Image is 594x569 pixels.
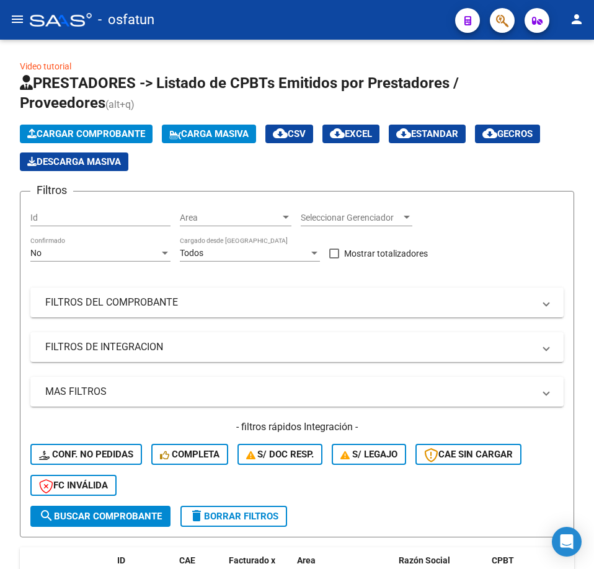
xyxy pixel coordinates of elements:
span: - osfatun [98,6,154,33]
mat-icon: menu [10,12,25,27]
button: CAE SIN CARGAR [415,444,521,465]
button: Carga Masiva [162,125,256,143]
mat-icon: cloud_download [396,126,411,141]
h4: - filtros rápidos Integración - [30,420,564,434]
app-download-masive: Descarga masiva de comprobantes (adjuntos) [20,152,128,171]
button: Conf. no pedidas [30,444,142,465]
button: Gecros [475,125,540,143]
span: PRESTADORES -> Listado de CPBTs Emitidos por Prestadores / Proveedores [20,74,459,112]
span: Completa [160,449,219,460]
mat-expansion-panel-header: MAS FILTROS [30,377,564,407]
button: S/ legajo [332,444,406,465]
mat-expansion-panel-header: FILTROS DEL COMPROBANTE [30,288,564,317]
mat-panel-title: FILTROS DEL COMPROBANTE [45,296,534,309]
button: FC Inválida [30,475,117,496]
span: Area [297,555,316,565]
h3: Filtros [30,182,73,199]
span: CPBT [492,555,514,565]
mat-icon: cloud_download [330,126,345,141]
span: Estandar [396,128,458,139]
mat-icon: person [569,12,584,27]
span: No [30,248,42,258]
mat-icon: search [39,508,54,523]
button: Cargar Comprobante [20,125,153,143]
span: Seleccionar Gerenciador [301,213,401,223]
mat-icon: cloud_download [482,126,497,141]
span: Cargar Comprobante [27,128,145,139]
mat-icon: cloud_download [273,126,288,141]
span: Conf. no pedidas [39,449,133,460]
span: CAE SIN CARGAR [424,449,513,460]
span: EXCEL [330,128,372,139]
div: Open Intercom Messenger [552,527,582,557]
span: Borrar Filtros [189,511,278,522]
span: Carga Masiva [169,128,249,139]
button: Descarga Masiva [20,152,128,171]
span: Area [180,213,280,223]
span: CSV [273,128,306,139]
span: S/ legajo [340,449,397,460]
mat-panel-title: FILTROS DE INTEGRACION [45,340,534,354]
span: Razón Social [399,555,450,565]
a: Video tutorial [20,61,71,71]
mat-expansion-panel-header: FILTROS DE INTEGRACION [30,332,564,362]
span: Buscar Comprobante [39,511,162,522]
span: CAE [179,555,195,565]
span: Descarga Masiva [27,156,121,167]
button: Borrar Filtros [180,506,287,527]
button: CSV [265,125,313,143]
span: Todos [180,248,203,258]
span: Mostrar totalizadores [344,246,428,261]
span: ID [117,555,125,565]
span: S/ Doc Resp. [246,449,314,460]
mat-panel-title: MAS FILTROS [45,385,534,399]
button: Buscar Comprobante [30,506,171,527]
button: EXCEL [322,125,379,143]
mat-icon: delete [189,508,204,523]
span: (alt+q) [105,99,135,110]
span: Gecros [482,128,533,139]
button: S/ Doc Resp. [237,444,323,465]
button: Estandar [389,125,466,143]
button: Completa [151,444,228,465]
span: FC Inválida [39,480,108,491]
